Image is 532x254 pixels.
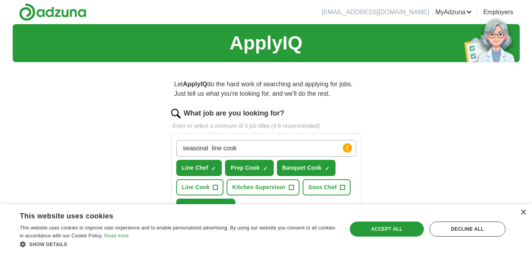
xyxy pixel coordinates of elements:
span: Sous Chef [308,183,337,191]
label: What job are you looking for? [184,108,284,119]
a: Read more, opens a new window [104,233,129,239]
span: Kitchen Supervisor [232,183,286,191]
strong: ApplyIQ [183,81,207,87]
span: Prep Cook [231,164,259,172]
div: Accept all [350,222,424,237]
span: Line Cook [182,183,210,191]
span: ✓ [263,165,268,172]
span: Banquet Cook [282,164,322,172]
span: Catering Cook [182,203,221,211]
div: This website uses cookies [20,209,317,221]
img: search.png [171,109,181,118]
a: MyAdzuna [435,8,472,17]
button: Prep Cook✓ [225,160,273,176]
button: Sous Chef [303,179,351,195]
button: Catering Cook✓ [176,199,235,215]
li: [EMAIL_ADDRESS][DOMAIN_NAME] [322,8,429,17]
h1: ApplyIQ [229,29,302,57]
div: Decline all [429,222,505,237]
span: ✓ [211,165,216,172]
input: Type a job title and press enter [176,140,356,157]
div: Show details [20,240,337,248]
button: Line Cook [176,179,224,195]
a: Employers [483,8,513,17]
button: Kitchen Supervisor [227,179,299,195]
button: Line Chef✓ [176,160,222,176]
button: Banquet Cook✓ [277,160,336,176]
span: Line Chef [182,164,208,172]
p: Let do the hard work of searching and applying for jobs. Just tell us what you're looking for, an... [171,76,361,102]
span: ✓ [325,165,330,172]
span: Show details [29,242,67,247]
div: Close [520,210,526,216]
span: This website uses cookies to improve user experience and to enable personalised advertising. By u... [20,225,335,239]
p: Enter or select a minimum of 3 job titles (4-8 recommended) [171,122,361,130]
img: Adzuna logo [19,3,86,21]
